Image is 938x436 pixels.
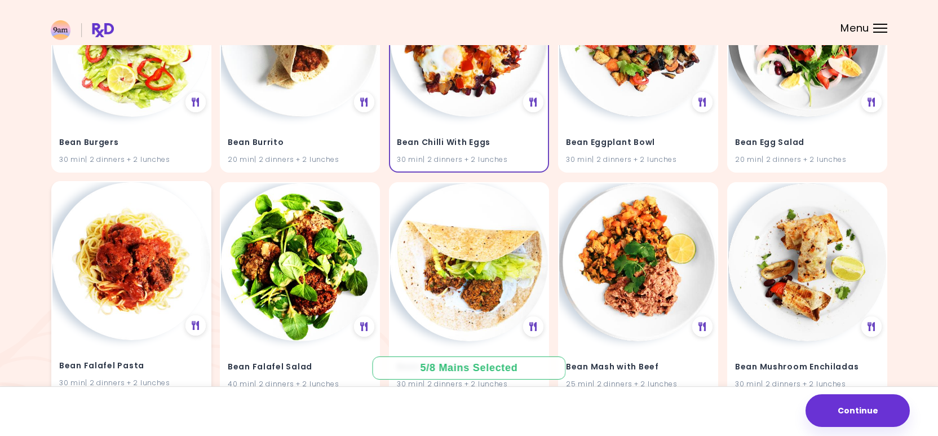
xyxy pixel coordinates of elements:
div: See Meal Plan [523,92,543,112]
div: See Meal Plan [354,92,374,112]
span: Menu [840,23,869,33]
div: See Meal Plan [692,316,713,336]
h4: Bean Eggplant Bowl [566,134,710,152]
div: 30 min | 2 dinners + 2 lunches [59,154,203,165]
h4: Bean Mash with Beef [566,358,710,376]
div: See Meal Plan [185,92,205,112]
div: 40 min | 2 dinners + 2 lunches [228,378,372,389]
div: 30 min | 2 dinners + 2 lunches [59,377,203,388]
img: RxDiet [51,20,114,40]
div: 5 / 8 Mains Selected [412,361,526,375]
div: See Meal Plan [692,92,713,112]
div: See Meal Plan [354,316,374,336]
h4: Bean Burrito [228,134,372,152]
div: 25 min | 2 dinners + 2 lunches [566,378,710,389]
h4: Bean Falafel Pasta [59,357,203,375]
div: 20 min | 2 dinners + 2 lunches [735,154,879,165]
div: 30 min | 2 dinners + 2 lunches [397,378,541,389]
div: 20 min | 2 dinners + 2 lunches [228,154,372,165]
div: See Meal Plan [523,316,543,336]
div: See Meal Plan [185,315,205,335]
h4: Bean Mushroom Enchiladas [735,358,879,376]
h4: Bean Chilli With Eggs [397,134,541,152]
h4: Bean Burgers [59,134,203,152]
div: 30 min | 2 dinners + 2 lunches [566,154,710,165]
div: See Meal Plan [861,92,881,112]
div: 30 min | 2 dinners + 2 lunches [735,378,879,389]
h4: Bean Egg Salad [735,134,879,152]
div: See Meal Plan [861,316,881,336]
h4: Bean Falafel Salad [228,358,372,376]
button: Continue [806,394,910,427]
div: 30 min | 2 dinners + 2 lunches [397,154,541,165]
